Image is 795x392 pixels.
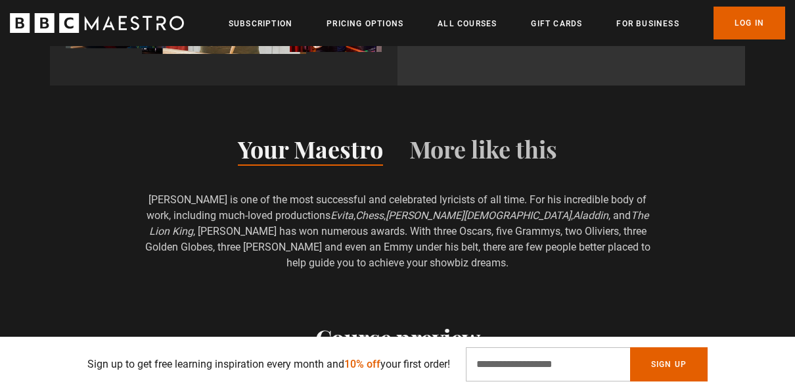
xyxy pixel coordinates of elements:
[330,209,353,222] i: Evita
[50,324,745,351] h2: Course preview
[630,347,708,381] button: Sign Up
[714,7,785,39] a: Log In
[327,17,403,30] a: Pricing Options
[438,17,497,30] a: All Courses
[531,17,582,30] a: Gift Cards
[355,209,384,222] i: Chess
[386,209,571,222] i: [PERSON_NAME][DEMOGRAPHIC_DATA]
[229,17,292,30] a: Subscription
[143,192,652,271] p: [PERSON_NAME] is one of the most successful and celebrated lyricists of all time. For his incredi...
[10,13,184,33] svg: BBC Maestro
[238,138,383,166] button: Your Maestro
[573,209,608,222] i: Aladdin
[229,7,785,39] nav: Primary
[87,356,450,372] p: Sign up to get free learning inspiration every month and your first order!
[616,17,679,30] a: For business
[409,138,557,166] button: More like this
[149,209,649,237] i: The Lion King
[344,358,380,370] span: 10% off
